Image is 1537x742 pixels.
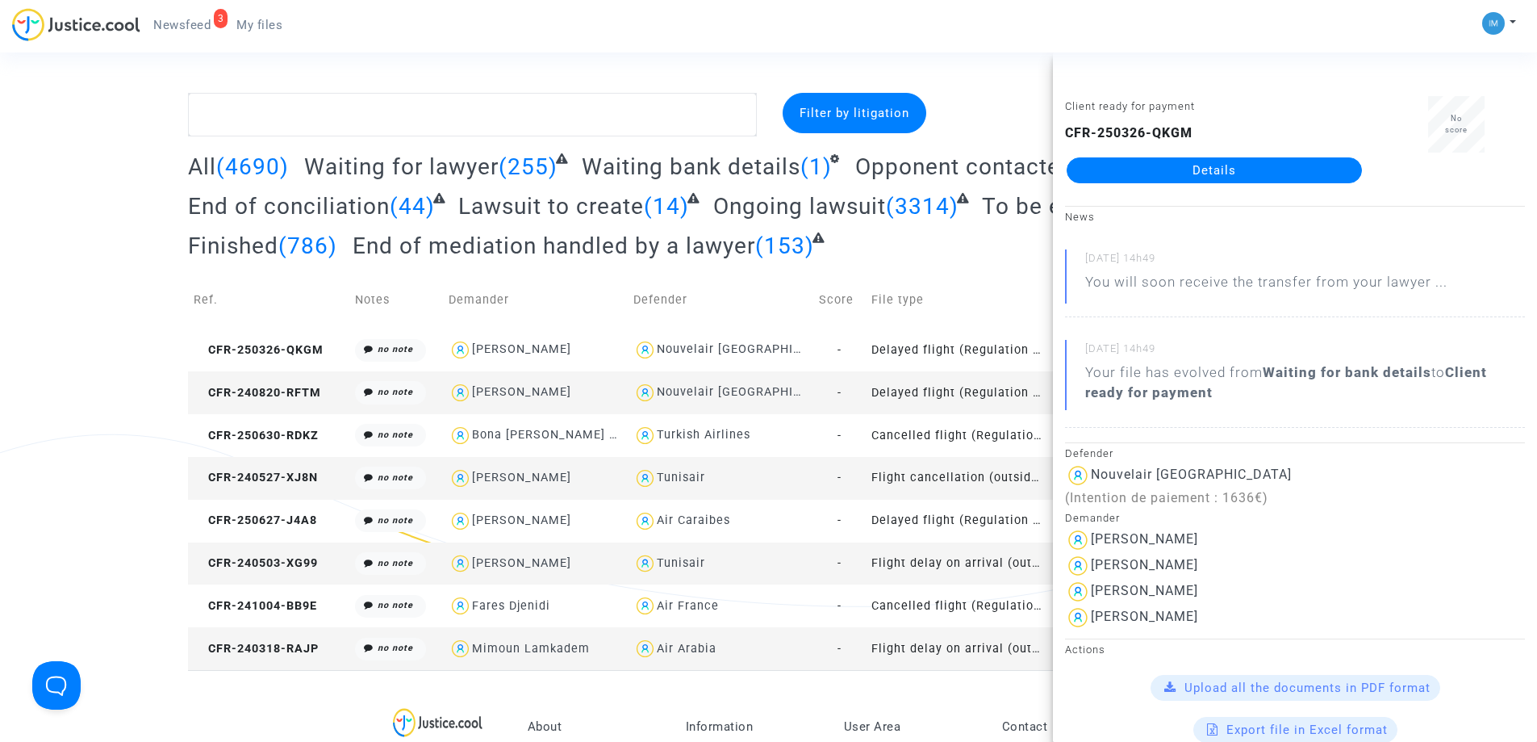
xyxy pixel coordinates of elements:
span: - [837,386,842,400]
span: CFR-240503-XG99 [194,556,318,570]
i: no note [378,515,413,526]
i: no note [378,643,413,653]
td: Defender [628,271,812,329]
span: - [837,471,842,484]
span: - [837,343,842,357]
span: CFR-250627-J4A8 [194,514,317,527]
span: Waiting bank details [582,153,800,180]
img: icon-user.svg [1065,463,1091,488]
td: File type [866,271,1050,329]
td: Flight cancellation (outside of EU - Montreal Convention) [866,457,1050,500]
span: (44) [390,193,435,220]
span: End of mediation handled by a lawyer [353,233,755,259]
div: Bona [PERSON_NAME] Massala [472,428,659,442]
div: [PERSON_NAME] [472,556,571,570]
img: icon-user.svg [1065,553,1091,579]
img: jc-logo.svg [12,8,140,41]
p: You will soon receive the transfer from your lawyer ... [1085,272,1447,300]
div: [PERSON_NAME] [472,514,571,527]
span: All [188,153,216,180]
div: [PERSON_NAME] [1091,531,1198,547]
span: End of conciliation [188,193,390,220]
span: (Intention de paiement : 1636€) [1065,490,1268,505]
span: (3314) [886,193,959,220]
img: logo-lg.svg [393,708,482,737]
div: Nouvelair [GEOGRAPHIC_DATA] [657,342,842,356]
img: icon-user.svg [1065,579,1091,605]
small: Defender [1065,447,1113,459]
small: Actions [1065,643,1105,656]
b: Waiting for bank details [1263,364,1431,380]
span: (786) [278,233,337,259]
span: Finished [188,233,278,259]
div: [PERSON_NAME] [472,471,571,484]
p: User Area [844,719,978,734]
small: [DATE] 14h49 [1085,342,1525,363]
iframe: Help Scout Beacon - Open [32,661,81,710]
span: To be executed [982,193,1147,220]
img: icon-user.svg [449,637,472,660]
i: no note [378,558,413,568]
small: Demander [1065,512,1120,524]
span: Newsfeed [153,18,211,32]
img: icon-user.svg [633,381,657,405]
div: 3 [214,9,228,28]
img: icon-user.svg [1065,527,1091,553]
span: - [837,556,842,570]
td: Notes [349,271,443,329]
td: Flight delay on arrival (outside of EU - Montreal Convention) [866,627,1050,670]
td: Score [813,271,866,329]
img: icon-user.svg [633,637,657,660]
td: Delayed flight (Regulation EC 261/2004) [866,329,1050,371]
small: News [1065,211,1095,223]
td: Ref. [188,271,349,329]
img: icon-user.svg [633,424,657,447]
span: Opponent contacted [855,153,1074,180]
img: icon-user.svg [633,594,657,618]
div: Air France [657,599,719,613]
span: My files [236,18,282,32]
span: (153) [755,233,814,259]
span: Waiting for lawyer [304,153,499,180]
span: - [837,429,842,442]
img: icon-user.svg [1065,605,1091,631]
img: icon-user.svg [449,509,472,533]
img: icon-user.svg [449,467,472,490]
div: [PERSON_NAME] [1091,557,1198,572]
span: Lawsuit to create [458,193,644,220]
span: CFR-240318-RAJP [194,642,319,656]
img: icon-user.svg [633,467,657,490]
div: Nouvelair [GEOGRAPHIC_DATA] [657,385,842,399]
td: Delayed flight (Regulation EC 261/2004) [866,500,1050,543]
div: Air Arabia [657,642,716,656]
a: Details [1067,157,1362,183]
div: [PERSON_NAME] [1091,583,1198,598]
a: 3Newsfeed [140,13,223,37]
p: Contact [1002,719,1136,734]
img: icon-user.svg [449,552,472,576]
td: Demander [443,271,628,329]
span: (4690) [216,153,289,180]
td: Cancelled flight (Regulation EC 261/2004) [866,585,1050,627]
div: Turkish Airlines [657,428,750,442]
span: - [837,514,842,527]
div: Nouvelair [GEOGRAPHIC_DATA] [1091,467,1292,482]
td: Delayed flight (Regulation EC 261/2004) [866,371,1050,414]
span: Upload all the documents in PDF format [1184,681,1430,695]
span: - [837,599,842,613]
img: icon-user.svg [449,338,472,362]
div: Tunisair [657,556,705,570]
span: (14) [644,193,689,220]
span: CFR-240527-XJ8N [194,471,318,484]
img: icon-user.svg [633,338,657,362]
img: icon-user.svg [633,552,657,576]
td: Phase [1050,271,1146,329]
span: CFR-250326-QKGM [194,343,324,357]
div: Air Caraibes [657,514,730,527]
span: CFR-250630-RDKZ [194,429,319,442]
a: My files [223,13,295,37]
p: About [528,719,662,734]
i: no note [378,472,413,483]
i: no note [378,344,413,354]
td: Cancelled flight (Regulation EC 261/2004) [866,414,1050,457]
